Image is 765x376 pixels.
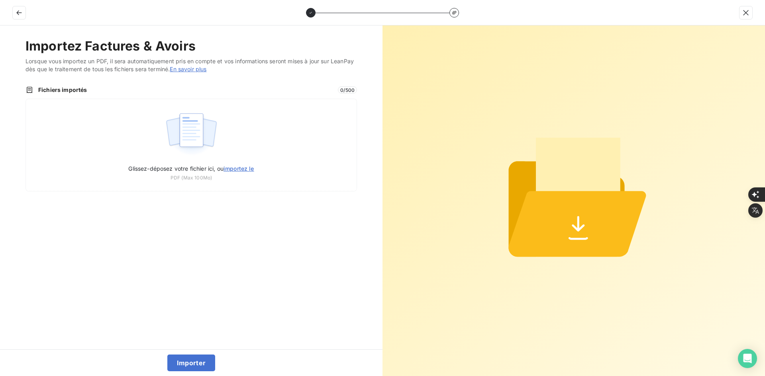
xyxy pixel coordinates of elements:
[171,174,212,181] span: PDF (Max 100Mo)
[165,109,218,160] img: illustration
[25,38,357,54] h2: Importez Factures & Avoirs
[25,57,357,73] span: Lorsque vous importez un PDF, il sera automatiquement pris en compte et vos informations seront m...
[338,86,357,94] span: 0 / 500
[738,349,757,368] div: Open Intercom Messenger
[170,66,206,72] a: En savoir plus
[128,165,254,172] span: Glissez-déposez votre fichier ici, ou
[167,355,216,371] button: Importer
[38,86,333,94] span: Fichiers importés
[224,165,254,172] span: importez le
